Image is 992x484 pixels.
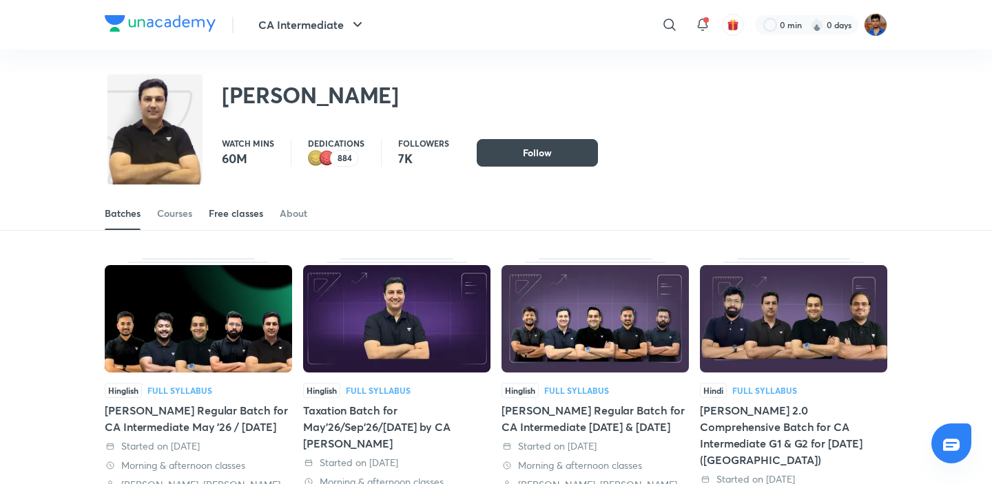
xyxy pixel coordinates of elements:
img: Thumbnail [303,265,490,372]
a: Courses [157,197,192,230]
img: educator badge2 [308,150,324,167]
span: Hinglish [502,383,539,398]
div: Batches [105,207,141,220]
span: Hinglish [303,383,340,398]
div: [PERSON_NAME] Regular Batch for CA Intermediate May '26 / [DATE] [105,402,292,435]
span: Hinglish [105,383,142,398]
div: Full Syllabus [147,386,212,394]
div: Free classes [209,207,263,220]
span: Hindi [700,383,727,398]
button: CA Intermediate [250,11,374,39]
p: 7K [398,150,449,167]
div: Started on 12 Mar 2025 [502,439,689,453]
div: Full Syllabus [544,386,609,394]
img: Thumbnail [105,265,292,372]
div: Full Syllabus [732,386,797,394]
a: Batches [105,197,141,230]
h2: [PERSON_NAME] [222,81,399,109]
span: Follow [523,146,552,160]
div: Started on 15 Apr 2025 [303,456,490,470]
div: Taxation Batch for May'26/Sep'26/[DATE] by CA [PERSON_NAME] [303,402,490,452]
p: Dedications [308,139,364,147]
div: [PERSON_NAME] Regular Batch for CA Intermediate [DATE] & [DATE] [502,402,689,435]
img: class [107,77,203,186]
div: Started on 14 Jul 2025 [105,439,292,453]
img: streak [810,18,824,32]
button: Follow [477,139,598,167]
div: Full Syllabus [346,386,411,394]
img: educator badge1 [319,150,335,167]
div: [PERSON_NAME] 2.0 Comprehensive Batch for CA Intermediate G1 & G2 for [DATE] ([GEOGRAPHIC_DATA]) [700,402,887,468]
button: avatar [722,14,744,36]
div: About [280,207,307,220]
div: Morning & afternoon classes [105,459,292,472]
p: 60M [222,150,274,167]
a: Company Logo [105,15,216,35]
a: About [280,197,307,230]
img: Thumbnail [700,265,887,372]
img: Thumbnail [502,265,689,372]
div: Morning & afternoon classes [502,459,689,472]
p: 884 [338,154,352,163]
div: Courses [157,207,192,220]
p: Followers [398,139,449,147]
img: Chandra [864,13,887,36]
p: Watch mins [222,139,274,147]
img: avatar [727,19,739,31]
a: Free classes [209,197,263,230]
img: Company Logo [105,15,216,32]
